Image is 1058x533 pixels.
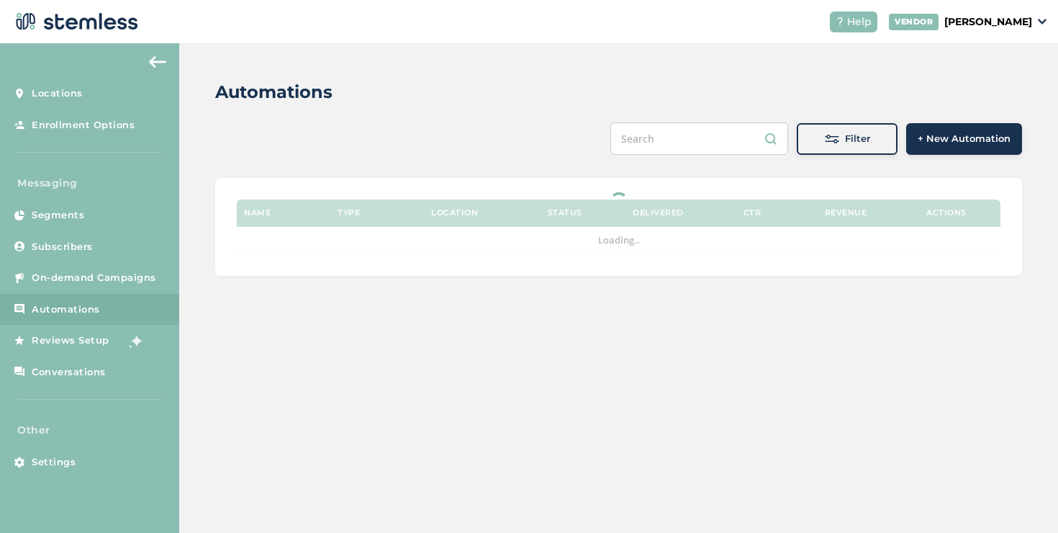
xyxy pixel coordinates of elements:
[149,56,166,68] img: icon-arrow-back-accent-c549486e.svg
[845,132,870,146] span: Filter
[1038,19,1046,24] img: icon_down-arrow-small-66adaf34.svg
[610,122,788,155] input: Search
[847,14,872,30] span: Help
[215,79,333,105] h2: Automations
[120,326,149,355] img: glitter-stars-b7820f95.gif
[32,208,84,223] span: Segments
[836,17,844,26] img: icon-help-white-03924b79.svg
[32,240,93,254] span: Subscribers
[32,86,83,101] span: Locations
[906,123,1022,155] button: + New Automation
[797,123,898,155] button: Filter
[12,7,138,36] img: logo-dark-0685b13c.svg
[944,14,1032,30] p: [PERSON_NAME]
[32,333,109,348] span: Reviews Setup
[918,132,1010,146] span: + New Automation
[32,271,156,285] span: On-demand Campaigns
[889,14,939,30] div: VENDOR
[32,303,100,317] span: Automations
[32,455,76,470] span: Settings
[32,365,106,380] span: Conversations
[986,464,1058,533] iframe: Chat Widget
[32,118,135,133] span: Enrollment Options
